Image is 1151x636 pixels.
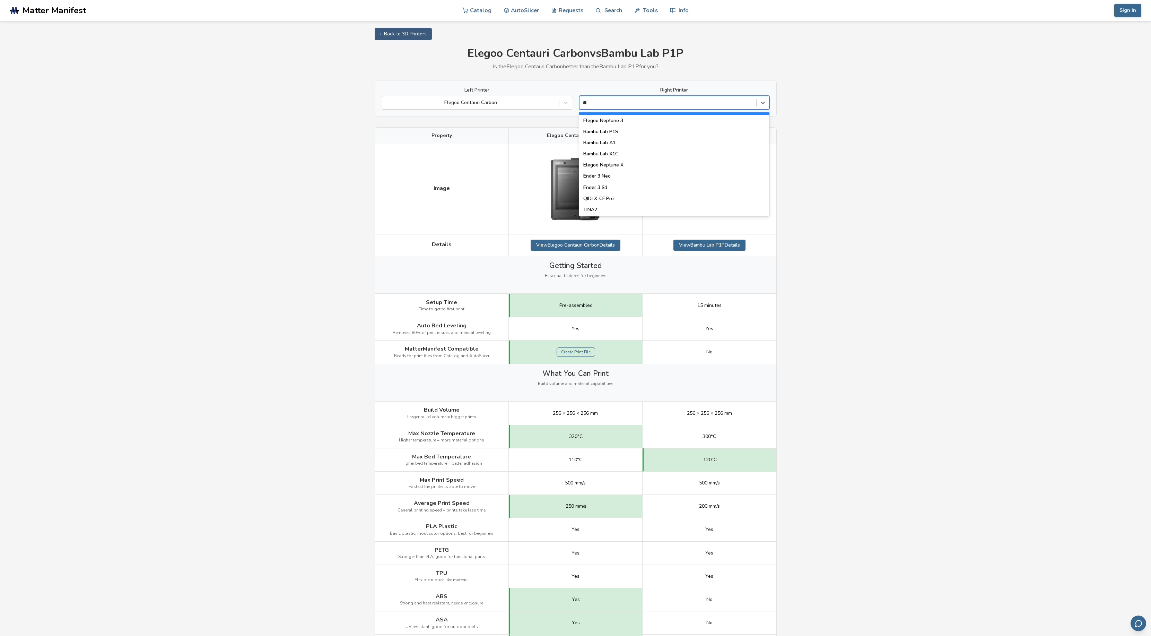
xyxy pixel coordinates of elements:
[424,407,460,413] span: Build Volume
[705,326,713,332] span: Yes
[557,347,595,357] a: Create Print File
[405,346,479,352] span: MatterManifest Compatible
[547,133,604,138] span: Elegoo Centauri Carbon
[545,274,607,278] span: Essential features for beginners
[697,303,722,308] span: 15 minutes
[579,148,769,160] div: Bambu Lab X1C
[432,241,452,248] span: Details
[705,574,713,579] span: Yes
[579,126,769,137] div: Bambu Lab P1S
[673,240,745,251] a: ViewBambu Lab P1PDetails
[572,620,580,626] span: Yes
[542,369,609,378] span: What You Can Print
[572,574,579,579] span: Yes
[579,171,769,182] div: Ender 3 Neo
[531,240,620,251] a: ViewElegoo Centauri CarbonDetails
[436,570,447,576] span: TPU
[541,149,610,229] img: Elegoo Centauri Carbon
[408,430,475,437] span: Max Nozzle Temperature
[375,28,432,40] a: ← Back to 3D Printers
[401,461,482,466] span: Higher bed temperature = better adhesion
[579,115,769,126] div: Elegoo Neptune 3
[394,354,489,359] span: Ready for print files from Catalog and AutoSlicer
[559,303,593,308] span: Pre-assembled
[705,550,713,556] span: Yes
[572,550,579,556] span: Yes
[415,578,469,583] span: Flexible rubber-like material
[436,617,448,623] span: ASA
[579,182,769,193] div: Ender 3 S1
[434,185,450,191] span: Image
[417,323,466,329] span: Auto Bed Leveling
[706,620,713,626] span: No
[398,555,485,559] span: Stronger than PLA, good for functional parts
[407,415,476,420] span: Larger build volume = bigger prints
[419,307,464,312] span: Time to get to first print
[406,625,478,629] span: UV resistant, good for outdoor parts
[572,597,580,602] span: Yes
[412,454,471,460] span: Max Bed Temperature
[375,63,777,70] p: Is the Elegoo Centauri Carbon better than the Bambu Lab P1P for you?
[566,504,586,509] span: 250 mm/s
[23,6,86,15] span: Matter Manifest
[400,601,483,606] span: Strong and heat resistant, needs enclosure
[414,500,470,506] span: Average Print Speed
[579,87,769,93] label: Right Printer
[699,504,720,509] span: 200 mm/s
[420,477,464,483] span: Max Print Speed
[579,137,769,148] div: Bambu Lab A1
[687,411,732,416] span: 256 × 256 × 256 mm
[409,484,475,489] span: Fastest the printer is able to move
[435,547,449,553] span: PETG
[1114,4,1141,17] button: Sign In
[703,434,716,439] span: 300°C
[705,527,713,532] span: Yes
[390,531,494,536] span: Basic plastic, most color options, best for beginners
[569,434,583,439] span: 320°C
[375,47,777,60] h1: Elegoo Centauri Carbon vs Bambu Lab P1P
[703,457,717,463] span: 120°C
[1131,616,1146,631] button: Send feedback via email
[549,261,602,270] span: Getting Started
[393,330,491,335] span: Removes 80% of print issues and manual leveling
[572,326,579,332] span: Yes
[569,457,582,463] span: 110°C
[579,160,769,171] div: Elegoo Neptune X
[572,527,579,532] span: Yes
[553,411,598,416] span: 256 × 256 × 256 mm
[565,480,586,486] span: 500 mm/s
[579,193,769,204] div: QIDI X-CF Pro
[579,204,769,215] div: TINA2
[538,381,613,386] span: Build volume and material capabilities
[436,593,447,600] span: ABS
[386,100,387,105] input: Elegoo Centauri Carbon
[398,508,486,513] span: General printing speed = prints take less time
[399,438,484,443] span: Higher temperature = more material options
[706,597,713,602] span: No
[426,299,457,306] span: Setup Time
[583,100,590,105] input: Anycubic Kobra 2 PlusAnycubic KobraBambu Lab A1 MiniElegoo CentauriSovol SV06 PlusBambu Lab P1PEl...
[426,523,457,530] span: PLA Plastic
[699,480,720,486] span: 500 mm/s
[431,133,452,138] span: Property
[382,87,572,93] label: Left Printer
[706,349,713,355] span: No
